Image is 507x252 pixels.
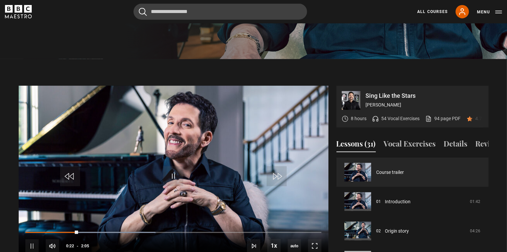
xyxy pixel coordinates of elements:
button: Details [444,138,468,152]
p: Sing Like the Stars [366,93,483,99]
a: Course trailer [376,169,404,176]
div: Progress Bar [25,232,321,233]
button: Lessons (31) [336,138,376,152]
button: Toggle navigation [477,9,502,15]
p: [PERSON_NAME] [366,101,483,108]
button: Submit the search query [139,8,147,16]
span: 0:22 [66,240,74,252]
span: 2:05 [81,240,89,252]
a: Introduction [385,198,411,205]
button: Vocal Exercises [384,138,436,152]
input: Search [134,4,307,20]
a: All Courses [417,9,448,15]
p: 8 hours [351,115,367,122]
a: 94 page PDF [425,115,461,122]
span: - [77,244,78,248]
a: Origin story [385,228,409,235]
svg: BBC Maestro [5,5,32,18]
p: 54 Vocal Exercises [382,115,420,122]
